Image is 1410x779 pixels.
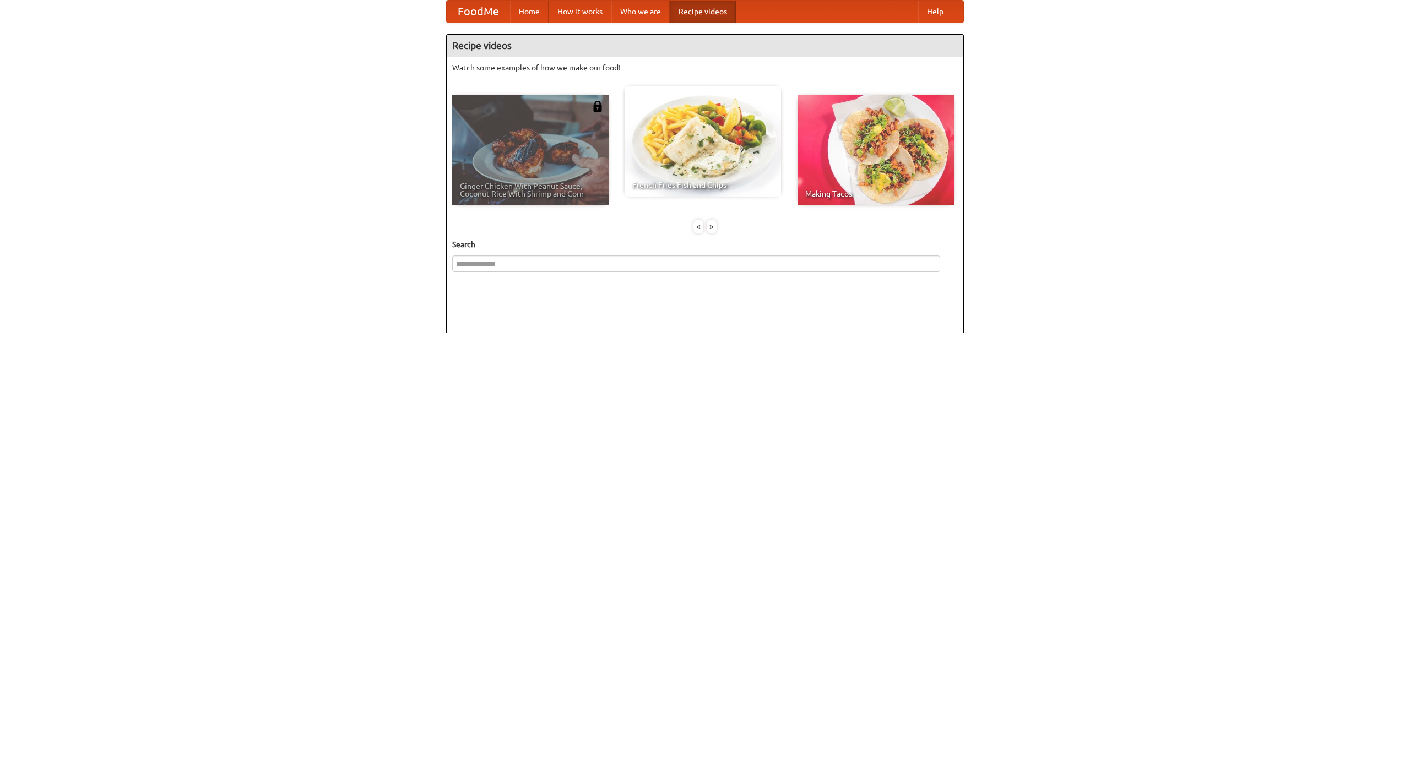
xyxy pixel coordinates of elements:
a: French Fries Fish and Chips [625,86,781,197]
span: French Fries Fish and Chips [632,181,773,189]
h5: Search [452,239,958,250]
span: Making Tacos [805,190,946,198]
h4: Recipe videos [447,35,963,57]
a: How it works [549,1,611,23]
img: 483408.png [592,101,603,112]
div: » [707,220,717,233]
p: Watch some examples of how we make our food! [452,62,958,73]
a: FoodMe [447,1,510,23]
a: Home [510,1,549,23]
a: Making Tacos [798,95,954,205]
a: Who we are [611,1,670,23]
div: « [693,220,703,233]
a: Recipe videos [670,1,736,23]
a: Help [918,1,952,23]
